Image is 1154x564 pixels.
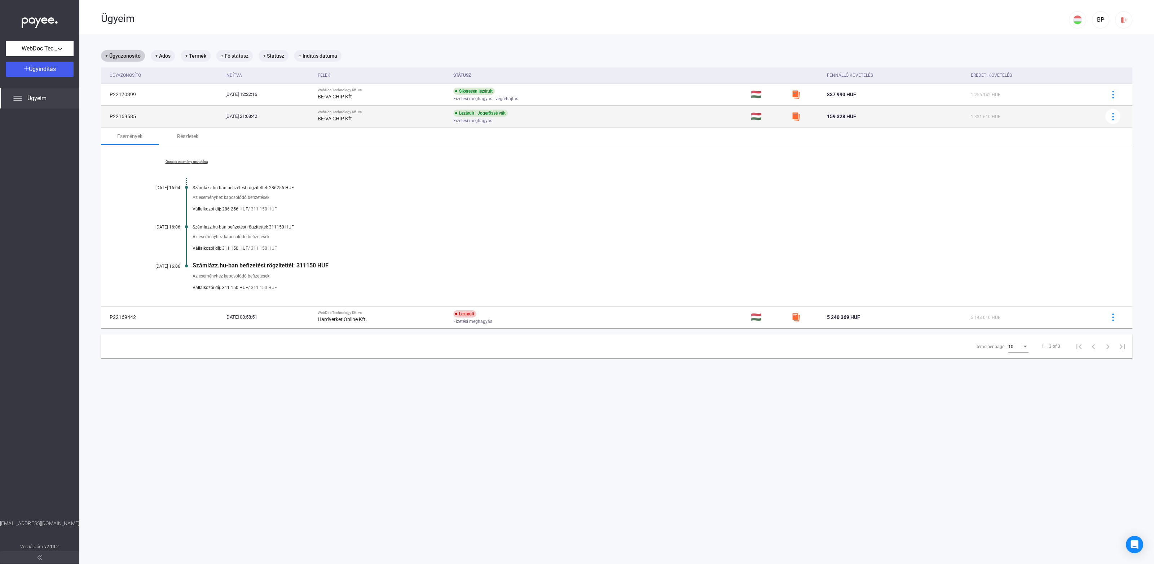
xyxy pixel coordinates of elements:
button: Ügyindítás [6,62,74,77]
div: Számlázz.hu-ban befizetést rögzítettél: 286256 HUF [193,185,1096,190]
div: [DATE] 12:22:16 [225,91,312,98]
button: BP [1092,11,1109,28]
span: 5 143 010 HUF [971,315,1000,320]
button: logout-red [1115,11,1132,28]
div: Eredeti követelés [971,71,1012,80]
td: P22169585 [101,106,223,127]
span: 337 990 HUF [827,92,856,97]
img: list.svg [13,94,22,103]
button: Next page [1101,339,1115,354]
div: Az eseményhez kapcsolódó befizetések: [193,233,1096,240]
span: Fizetési meghagyás [453,317,492,326]
div: Felek [318,71,330,80]
img: white-payee-white-dot.svg [22,13,58,28]
div: Számlázz.hu-ban befizetést rögzítettél: 311150 HUF [193,225,1096,230]
strong: Hardverker Online Kft. [318,316,367,322]
img: arrow-double-left-grey.svg [38,555,42,560]
span: Vállalkozói díj: 311 150 HUF [193,283,248,292]
span: Ügyindítás [29,66,56,72]
div: Ügyeim [101,13,1069,25]
strong: BE-VA CHIP Kft [318,116,352,121]
div: Indítva [225,71,242,80]
img: more-blue [1109,314,1117,321]
span: WebDoc Technology Kft. [22,44,58,53]
mat-chip: + Termék [181,50,211,62]
td: 🇭🇺 [748,306,789,328]
span: Vállalkozói díj: 311 150 HUF [193,244,248,253]
span: 1 331 610 HUF [971,114,1000,119]
div: Lezárult | Jogerőssé vált [453,110,508,117]
mat-chip: + Indítás dátuma [294,50,342,62]
div: [DATE] 21:08:42 [225,113,312,120]
mat-chip: + Ügyazonosító [101,50,145,62]
div: WebDoc Technology Kft. vs [318,110,448,114]
img: more-blue [1109,91,1117,98]
img: szamlazzhu-mini [792,90,800,99]
div: [DATE] 16:04 [137,185,180,190]
div: Felek [318,71,448,80]
div: Részletek [177,132,198,141]
button: WebDoc Technology Kft. [6,41,74,56]
button: more-blue [1105,109,1120,124]
div: Lezárult [453,310,476,317]
div: [DATE] 16:06 [137,225,180,230]
span: 5 240 369 HUF [827,314,860,320]
img: more-blue [1109,113,1117,120]
td: P22170399 [101,84,223,105]
img: HU [1073,15,1082,24]
a: Összes esemény mutatása [137,160,236,164]
img: szamlazzhu-mini [792,112,800,121]
div: Items per page: [975,342,1005,351]
th: Státusz [450,67,748,84]
span: Fizetési meghagyás - végrehajtás [453,94,518,103]
span: 159 328 HUF [827,114,856,119]
div: [DATE] 08:58:51 [225,314,312,321]
mat-chip: + Fő státusz [216,50,253,62]
span: / 311 150 HUF [248,205,277,213]
button: more-blue [1105,87,1120,102]
strong: BE-VA CHIP Kft [318,94,352,99]
button: Last page [1115,339,1129,354]
div: [DATE] 16:06 [137,264,180,269]
div: WebDoc Technology Kft. vs [318,311,448,315]
div: Indítva [225,71,312,80]
div: Sikeresen lezárult [453,88,495,95]
button: Previous page [1086,339,1101,354]
mat-chip: + Státusz [259,50,288,62]
strong: v2.10.2 [44,544,59,549]
div: Eredeti követelés [971,71,1096,80]
div: Az eseményhez kapcsolódó befizetések: [193,272,1096,280]
span: Vállalkozói díj: 286 256 HUF [193,205,248,213]
mat-chip: + Adós [151,50,175,62]
div: BP [1094,15,1107,24]
div: Ügyazonosító [110,71,141,80]
span: / 311 150 HUF [248,244,277,253]
div: Az eseményhez kapcsolódó befizetések: [193,194,1096,201]
button: First page [1072,339,1086,354]
td: 🇭🇺 [748,106,789,127]
div: 1 – 3 of 3 [1041,342,1060,351]
td: P22169442 [101,306,223,328]
div: Fennálló követelés [827,71,965,80]
mat-select: Items per page: [1008,342,1029,351]
img: logout-red [1120,16,1128,24]
div: Események [117,132,142,141]
span: / 311 150 HUF [248,283,277,292]
div: Ügyazonosító [110,71,220,80]
span: 1 256 142 HUF [971,92,1000,97]
div: Számlázz.hu-ban befizetést rögzítettél: 311150 HUF [193,262,1096,269]
td: 🇭🇺 [748,84,789,105]
img: plus-white.svg [24,66,29,71]
img: szamlazzhu-mini [792,313,800,321]
button: HU [1069,11,1086,28]
div: Open Intercom Messenger [1126,536,1143,553]
div: Fennálló követelés [827,71,873,80]
button: more-blue [1105,310,1120,325]
span: Fizetési meghagyás [453,116,492,125]
span: 10 [1008,344,1013,349]
div: WebDoc Technology Kft. vs [318,88,448,92]
span: Ügyeim [27,94,47,103]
